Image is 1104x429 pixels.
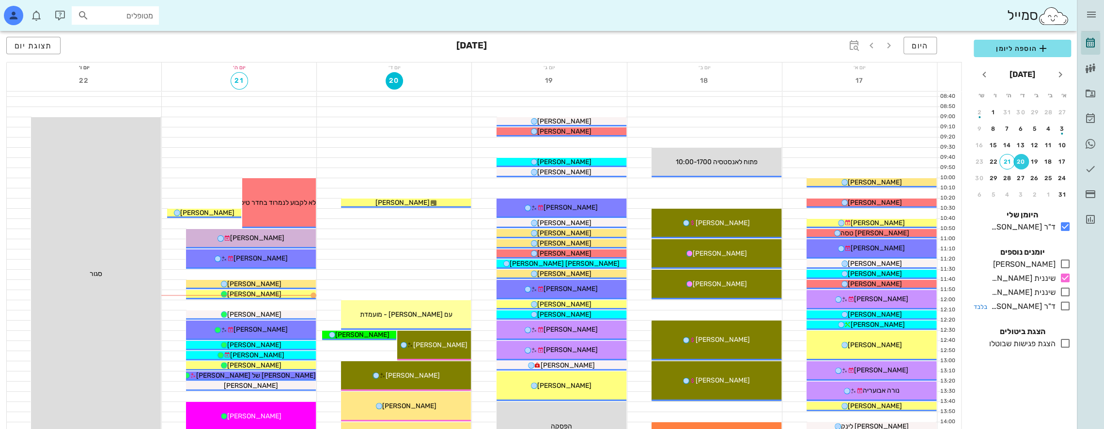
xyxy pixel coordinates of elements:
[537,270,591,278] span: [PERSON_NAME]
[386,77,403,85] span: 20
[937,113,957,121] div: 09:00
[903,37,937,54] button: היום
[999,187,1015,202] button: 4
[675,158,757,166] span: פתוח לאנסטסיה 10:00-1700
[986,105,1001,120] button: 1
[1027,121,1042,137] button: 5
[851,219,905,227] span: [PERSON_NAME]
[854,366,908,374] span: [PERSON_NAME]
[863,386,900,395] span: נורה אבועריה
[231,77,248,85] span: 21
[999,125,1015,132] div: 7
[335,331,389,339] span: [PERSON_NAME]
[15,41,52,50] span: תצוגת יום
[696,376,750,384] span: [PERSON_NAME]
[1055,109,1070,116] div: 27
[937,286,957,294] div: 11:50
[360,310,452,319] span: עם [PERSON_NAME] - מועמדת
[972,170,987,186] button: 30
[848,402,902,410] span: [PERSON_NAME]
[692,280,746,288] span: [PERSON_NAME]
[999,109,1015,116] div: 31
[537,117,591,125] span: [PERSON_NAME]
[937,123,957,131] div: 09:10
[848,341,902,349] span: [PERSON_NAME]
[544,203,598,212] span: [PERSON_NAME]
[986,187,1001,202] button: 5
[1055,170,1070,186] button: 24
[937,296,957,304] div: 12:00
[1027,142,1042,149] div: 12
[230,199,316,207] span: לא לקבוע לנמרוד בחדר טיפולים
[227,290,281,298] span: [PERSON_NAME]
[1041,142,1057,149] div: 11
[972,187,987,202] button: 6
[972,154,987,169] button: 23
[937,367,957,375] div: 13:10
[537,300,591,308] span: [PERSON_NAME]
[974,209,1071,221] h4: היומן שלי
[972,142,987,149] div: 16
[1055,175,1070,182] div: 24
[231,72,248,90] button: 21
[537,219,591,227] span: [PERSON_NAME]
[937,143,957,152] div: 09:30
[986,109,1001,116] div: 1
[1052,66,1069,83] button: חודש שעבר
[975,87,987,104] th: ש׳
[230,234,284,242] span: [PERSON_NAME]
[696,77,713,85] span: 18
[180,209,234,217] span: [PERSON_NAME]
[848,260,902,268] span: [PERSON_NAME]
[972,109,987,116] div: 2
[937,255,957,263] div: 11:20
[937,184,957,192] div: 10:10
[782,62,937,72] div: יום א׳
[472,62,626,72] div: יום ג׳
[1055,158,1070,165] div: 17
[162,62,316,72] div: יום ה׳
[537,229,591,237] span: [PERSON_NAME]
[987,273,1056,284] div: שיננית [PERSON_NAME]
[1041,125,1057,132] div: 4
[1013,138,1029,153] button: 13
[537,249,591,258] span: [PERSON_NAME]
[1027,170,1042,186] button: 26
[999,170,1015,186] button: 28
[537,239,591,247] span: [PERSON_NAME]
[541,72,558,90] button: 19
[537,382,591,390] span: [PERSON_NAME]
[1041,170,1057,186] button: 25
[1013,105,1029,120] button: 30
[937,408,957,416] div: 13:50
[196,371,316,380] span: [PERSON_NAME] של [PERSON_NAME]
[1006,65,1039,84] button: [DATE]
[851,244,905,252] span: [PERSON_NAME]
[937,357,957,365] div: 13:00
[937,194,957,202] div: 10:20
[848,178,902,186] span: [PERSON_NAME]
[230,351,284,359] span: [PERSON_NAME]
[1055,121,1070,137] button: 3
[696,219,750,227] span: [PERSON_NAME]
[972,105,987,120] button: 2
[1027,125,1042,132] div: 5
[937,153,957,162] div: 09:40
[937,276,957,284] div: 11:40
[1027,109,1042,116] div: 29
[986,158,1001,165] div: 22
[1055,142,1070,149] div: 10
[1013,142,1029,149] div: 13
[986,142,1001,149] div: 15
[1002,87,1015,104] th: ה׳
[544,346,598,354] span: [PERSON_NAME]
[999,138,1015,153] button: 14
[937,316,957,324] div: 12:20
[456,37,487,56] h3: [DATE]
[981,43,1063,54] span: הוספה ליומן
[1016,87,1028,104] th: ד׳
[537,158,591,166] span: [PERSON_NAME]
[7,62,161,72] div: יום ו׳
[29,8,34,14] span: תג
[999,175,1015,182] div: 28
